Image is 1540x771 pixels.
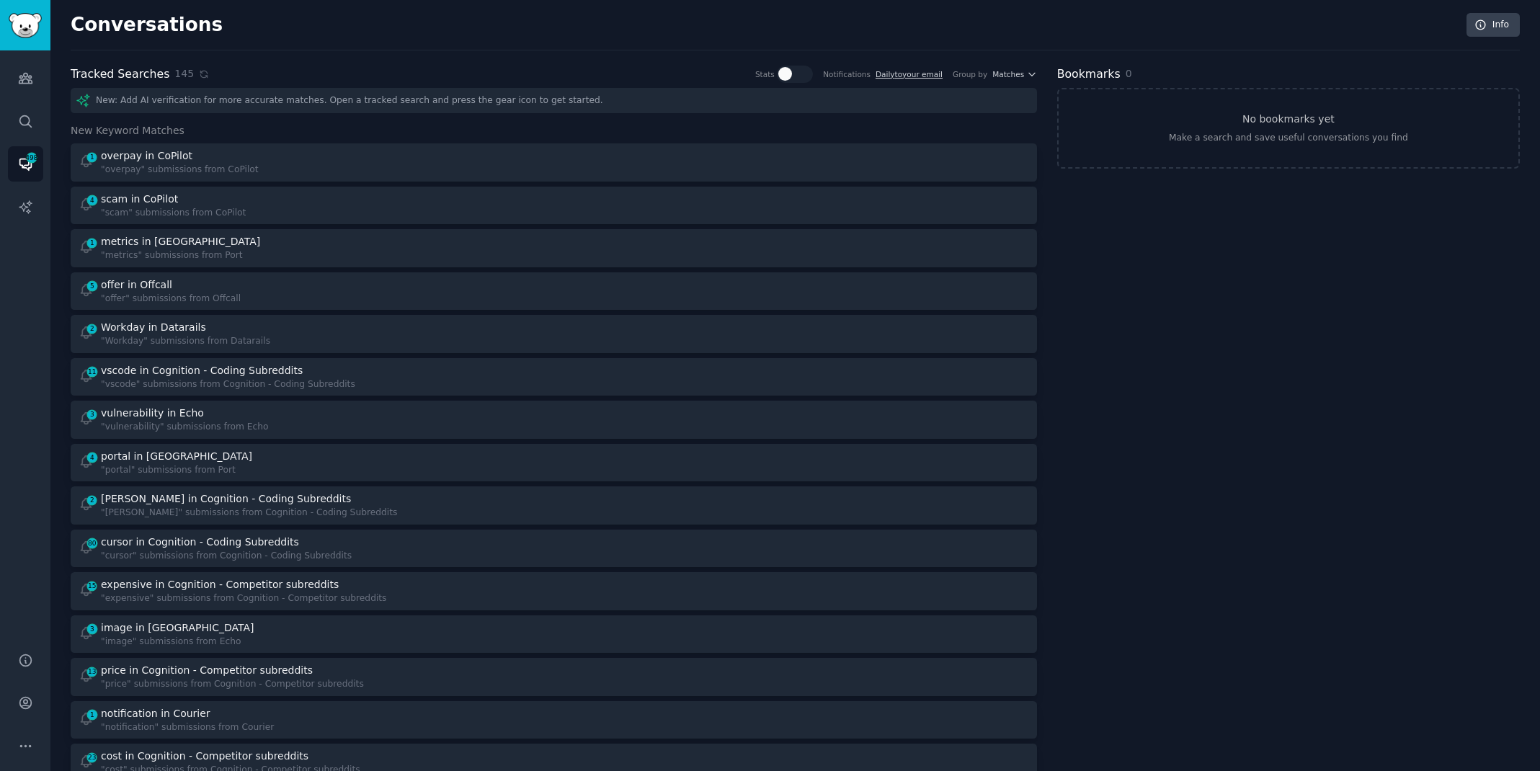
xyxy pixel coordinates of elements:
[823,69,871,79] div: Notifications
[86,752,99,762] span: 23
[101,636,257,649] div: "image" submissions from Echo
[953,69,987,79] div: Group by
[101,663,313,678] div: price in Cognition - Competitor subreddits
[101,421,269,434] div: "vulnerability" submissions from Echo
[71,272,1037,311] a: 5offer in Offcall"offer" submissions from Offcall
[71,572,1037,610] a: 15expensive in Cognition - Competitor subreddits"expensive" submissions from Cognition - Competit...
[101,449,252,464] div: portal in [GEOGRAPHIC_DATA]
[86,624,99,634] span: 3
[86,453,99,463] span: 4
[71,615,1037,654] a: 3image in [GEOGRAPHIC_DATA]"image" submissions from Echo
[1242,112,1335,127] h3: No bookmarks yet
[101,207,246,220] div: "scam" submissions from CoPilot
[86,409,99,419] span: 3
[1057,66,1121,84] h2: Bookmarks
[101,550,352,563] div: "cursor" submissions from Cognition - Coding Subreddits
[71,229,1037,267] a: 1metrics in [GEOGRAPHIC_DATA]"metrics" submissions from Port
[86,710,99,720] span: 1
[71,14,223,37] h2: Conversations
[1126,68,1132,79] span: 0
[71,401,1037,439] a: 3vulnerability in Echo"vulnerability" submissions from Echo
[86,281,99,291] span: 5
[101,378,355,391] div: "vscode" submissions from Cognition - Coding Subreddits
[71,444,1037,482] a: 4portal in [GEOGRAPHIC_DATA]"portal" submissions from Port
[755,69,775,79] div: Stats
[101,491,351,507] div: [PERSON_NAME] in Cognition - Coding Subreddits
[101,249,263,262] div: "metrics" submissions from Port
[8,146,43,182] a: 498
[1057,88,1520,169] a: No bookmarks yetMake a search and save useful conversations you find
[86,538,99,548] span: 80
[101,721,274,734] div: "notification" submissions from Courier
[71,143,1037,182] a: 1overpay in CoPilot"overpay" submissions from CoPilot
[101,363,303,378] div: vscode in Cognition - Coding Subreddits
[101,320,206,335] div: Workday in Datarails
[101,592,387,605] div: "expensive" submissions from Cognition - Competitor subreddits
[101,164,259,177] div: "overpay" submissions from CoPilot
[86,238,99,248] span: 1
[101,293,241,306] div: "offer" submissions from Offcall
[71,123,184,138] span: New Keyword Matches
[101,706,210,721] div: notification in Courier
[101,335,270,348] div: "Workday" submissions from Datarails
[101,678,364,691] div: "price" submissions from Cognition - Competitor subreddits
[86,195,99,205] span: 4
[101,234,260,249] div: metrics in [GEOGRAPHIC_DATA]
[71,530,1037,568] a: 80cursor in Cognition - Coding Subreddits"cursor" submissions from Cognition - Coding Subreddits
[101,535,299,550] div: cursor in Cognition - Coding Subreddits
[71,358,1037,396] a: 11vscode in Cognition - Coding Subreddits"vscode" submissions from Cognition - Coding Subreddits
[101,406,204,421] div: vulnerability in Echo
[86,367,99,377] span: 11
[86,667,99,677] span: 13
[86,581,99,591] span: 15
[992,69,1024,79] span: Matches
[101,749,308,764] div: cost in Cognition - Competitor subreddits
[174,66,194,81] span: 145
[992,69,1036,79] button: Matches
[101,148,192,164] div: overpay in CoPilot
[71,88,1037,113] div: New: Add AI verification for more accurate matches. Open a tracked search and press the gear icon...
[101,277,172,293] div: offer in Offcall
[101,464,255,477] div: "portal" submissions from Port
[1169,132,1408,145] div: Make a search and save useful conversations you find
[101,192,178,207] div: scam in CoPilot
[25,153,38,163] span: 498
[71,658,1037,696] a: 13price in Cognition - Competitor subreddits"price" submissions from Cognition - Competitor subre...
[101,577,339,592] div: expensive in Cognition - Competitor subreddits
[86,152,99,162] span: 1
[1466,13,1520,37] a: Info
[101,507,397,520] div: "[PERSON_NAME]" submissions from Cognition - Coding Subreddits
[101,620,254,636] div: image in [GEOGRAPHIC_DATA]
[86,495,99,505] span: 2
[71,187,1037,225] a: 4scam in CoPilot"scam" submissions from CoPilot
[876,70,943,79] a: Dailytoyour email
[9,13,42,38] img: GummySearch logo
[71,701,1037,739] a: 1notification in Courier"notification" submissions from Courier
[71,66,169,84] h2: Tracked Searches
[86,324,99,334] span: 2
[71,315,1037,353] a: 2Workday in Datarails"Workday" submissions from Datarails
[71,486,1037,525] a: 2[PERSON_NAME] in Cognition - Coding Subreddits"[PERSON_NAME]" submissions from Cognition - Codin...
